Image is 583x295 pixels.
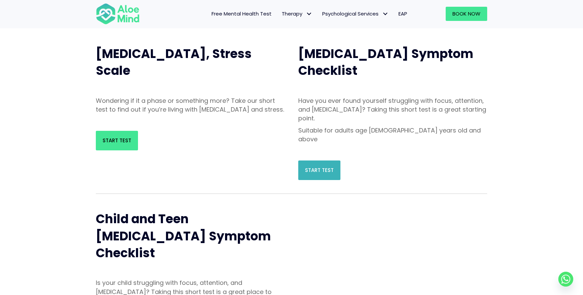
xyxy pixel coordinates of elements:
[148,7,412,21] nav: Menu
[305,167,334,174] span: Start Test
[380,9,390,19] span: Psychological Services: submenu
[317,7,393,21] a: Psychological ServicesPsychological Services: submenu
[282,10,312,17] span: Therapy
[298,45,473,79] span: [MEDICAL_DATA] Symptom Checklist
[277,7,317,21] a: TherapyTherapy: submenu
[304,9,314,19] span: Therapy: submenu
[446,7,487,21] a: Book Now
[96,3,140,25] img: Aloe mind Logo
[398,10,407,17] span: EAP
[558,272,573,287] a: Whatsapp
[96,131,138,150] a: Start Test
[103,137,131,144] span: Start Test
[96,210,271,262] span: Child and Teen [MEDICAL_DATA] Symptom Checklist
[96,45,252,79] span: [MEDICAL_DATA], Stress Scale
[298,160,340,180] a: Start Test
[298,96,487,123] p: Have you ever found yourself struggling with focus, attention, and [MEDICAL_DATA]? Taking this sh...
[96,96,285,114] p: Wondering if it a phase or something more? Take our short test to find out if you’re living with ...
[206,7,277,21] a: Free Mental Health Test
[212,10,272,17] span: Free Mental Health Test
[452,10,480,17] span: Book Now
[298,126,487,144] p: Suitable for adults age [DEMOGRAPHIC_DATA] years old and above
[393,7,412,21] a: EAP
[322,10,388,17] span: Psychological Services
